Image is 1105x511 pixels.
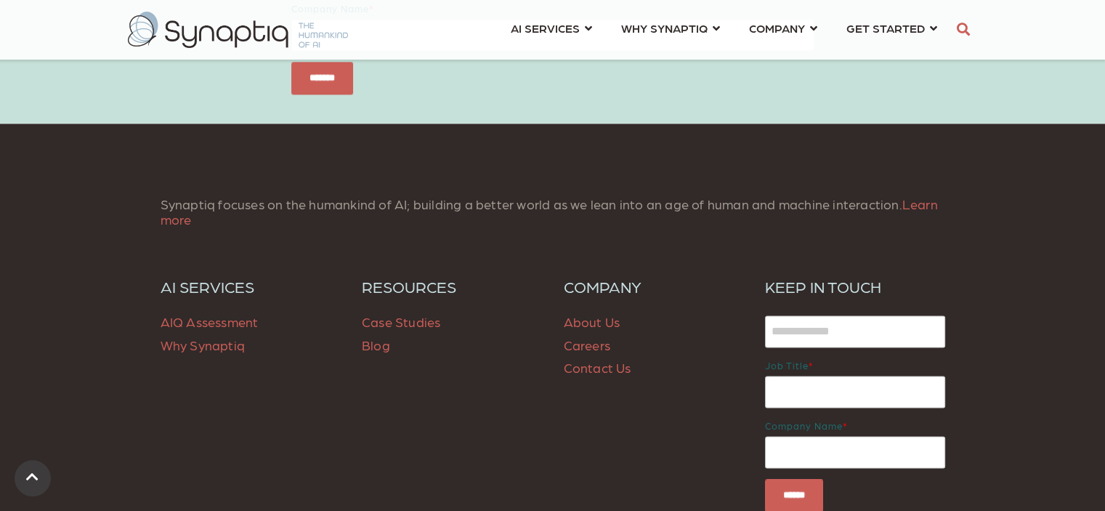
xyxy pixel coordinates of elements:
a: COMPANY [749,15,817,41]
span: Job title [765,360,809,371]
span: Company name [765,420,843,431]
nav: menu [496,4,952,56]
a: Blog [362,337,390,353]
span: GET STARTED [846,18,925,38]
a: AIQ Assessment [161,314,259,329]
span: WHY SYNAPTIQ [621,18,708,38]
a: AI SERVICES [161,277,341,296]
span: Synaptiq focuses on the humankind of AI; building a better world as we lean into an age of human ... [161,196,938,228]
span: COMPANY [749,18,805,38]
div: Виджет чата [844,326,1105,511]
a: RESOURCES [362,277,542,296]
a: COMPANY [564,277,744,296]
a: WHY SYNAPTIQ [621,15,720,41]
a: Learn more [161,196,938,228]
h6: KEEP IN TOUCH [765,277,945,296]
a: About Us [564,314,620,329]
a: Careers [564,337,610,353]
a: GET STARTED [846,15,937,41]
a: Contact Us [564,360,631,375]
a: Why Synaptiq [161,337,245,353]
iframe: Chat Widget [844,326,1105,511]
a: Case Studies [362,314,440,329]
img: synaptiq logo-2 [128,12,348,48]
a: AI SERVICES [511,15,592,41]
span: AI SERVICES [511,18,580,38]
